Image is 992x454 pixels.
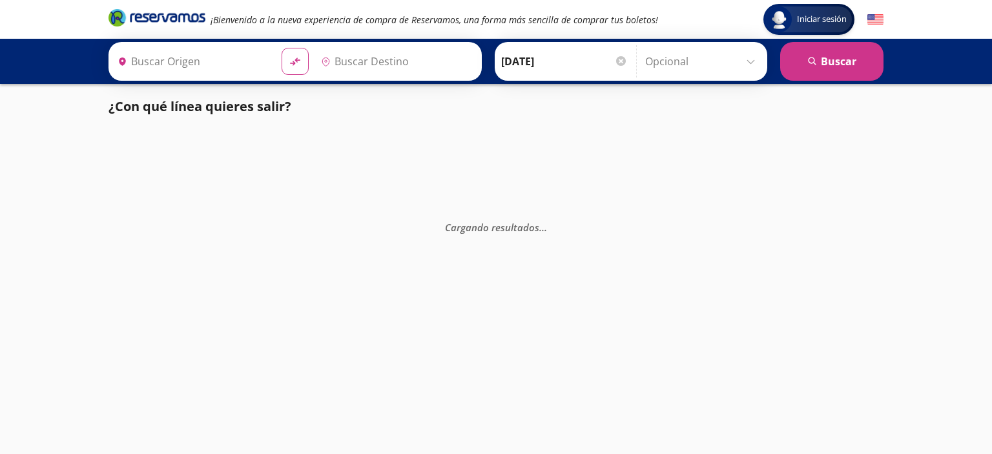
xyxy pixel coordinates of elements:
[108,8,205,31] a: Brand Logo
[645,45,761,77] input: Opcional
[108,97,291,116] p: ¿Con qué línea quieres salir?
[445,220,547,233] em: Cargando resultados
[108,8,205,27] i: Brand Logo
[542,220,544,233] span: .
[112,45,271,77] input: Buscar Origen
[544,220,547,233] span: .
[539,220,542,233] span: .
[211,14,658,26] em: ¡Bienvenido a la nueva experiencia de compra de Reservamos, una forma más sencilla de comprar tus...
[780,42,883,81] button: Buscar
[501,45,628,77] input: Elegir Fecha
[316,45,475,77] input: Buscar Destino
[792,13,852,26] span: Iniciar sesión
[867,12,883,28] button: English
